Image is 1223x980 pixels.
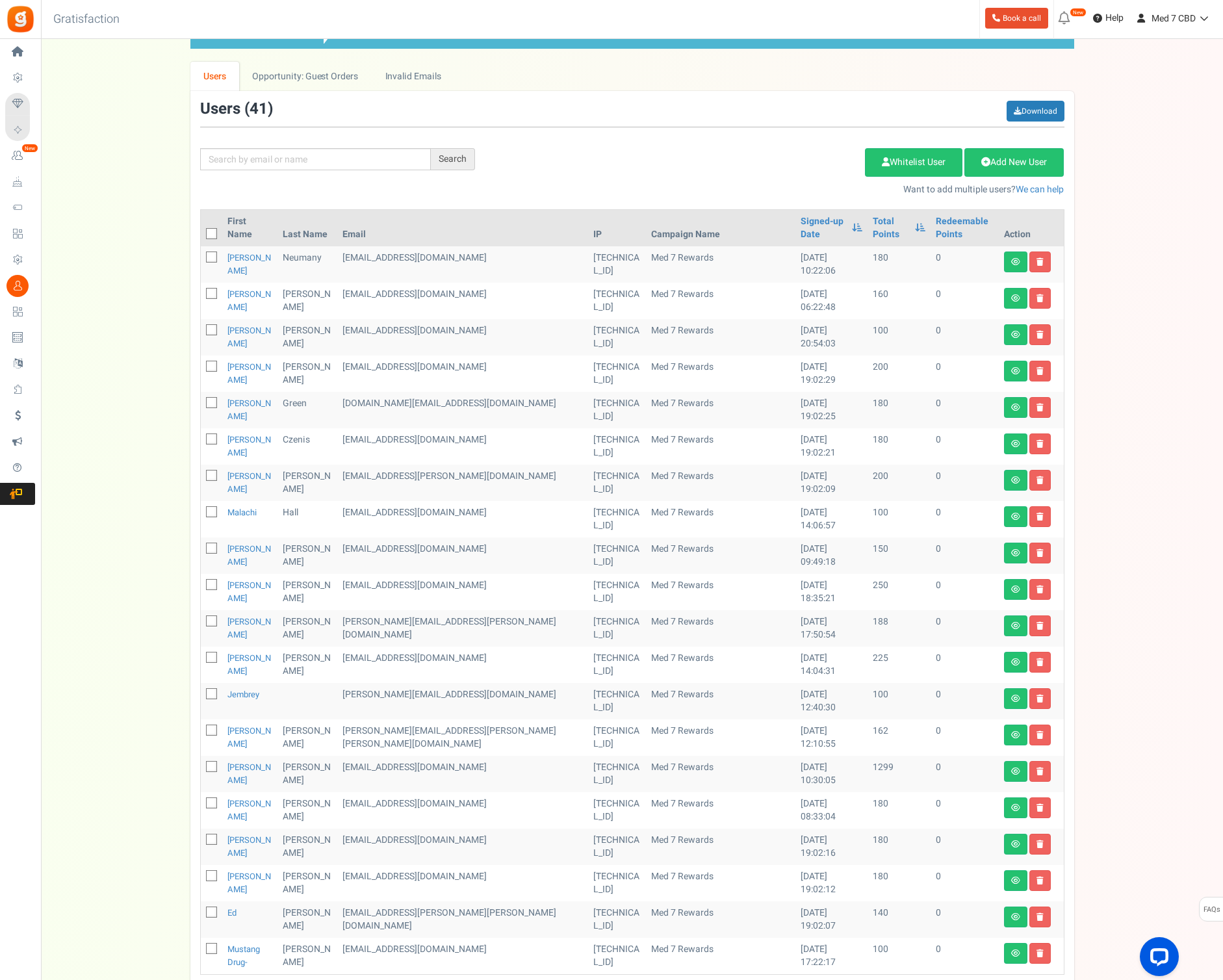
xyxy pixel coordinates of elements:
td: [TECHNICAL_ID] [588,719,645,756]
td: [PERSON_NAME] [277,647,337,683]
td: [TECHNICAL_ID] [588,756,645,792]
i: View details [1011,949,1020,957]
td: 0 [931,246,998,283]
td: 225 [868,647,931,683]
td: [TECHNICAL_ID] [588,392,645,428]
a: [PERSON_NAME] [227,870,271,896]
td: [DATE] 20:54:03 [795,319,868,355]
i: Delete user [1036,695,1044,703]
a: [PERSON_NAME] [227,761,271,786]
td: 100 [868,683,931,719]
td: 0 [931,501,998,537]
td: customer [337,719,588,756]
td: Med 7 Rewards [646,537,795,574]
td: 180 [868,246,931,283]
td: Med 7 Rewards [646,829,795,865]
em: New [1070,8,1087,17]
th: Campaign Name [646,210,795,246]
td: Med 7 Rewards [646,719,795,756]
td: Med 7 Rewards [646,246,795,283]
td: Med 7 Rewards [646,938,795,974]
td: Med 7 Rewards [646,756,795,792]
td: customer [337,246,588,283]
td: 160 [868,283,931,319]
a: Users [190,62,240,91]
a: We can help [1016,183,1064,196]
td: Med 7 Rewards [646,901,795,938]
a: Help [1088,8,1129,29]
td: [DATE] 06:22:48 [795,283,868,319]
td: Med 7 Rewards [646,647,795,683]
p: Want to add multiple users? [495,183,1064,196]
i: Delete user [1036,622,1044,630]
td: 0 [931,865,998,901]
a: [PERSON_NAME] [227,652,271,677]
td: Med 7 Rewards [646,428,795,465]
i: Delete user [1036,476,1044,484]
td: [PERSON_NAME] [277,355,337,392]
td: 0 [931,355,998,392]
td: [DATE] 19:02:29 [795,355,868,392]
td: 180 [868,865,931,901]
td: [DATE] 14:04:31 [795,647,868,683]
td: 180 [868,392,931,428]
td: [TECHNICAL_ID] [588,355,645,392]
td: 200 [868,465,931,501]
a: Total Points [873,215,908,241]
td: customer [337,501,588,537]
i: View details [1011,695,1020,703]
td: [DATE] 17:50:54 [795,610,868,647]
td: [PERSON_NAME] [277,283,337,319]
th: First Name [222,210,277,246]
span: Help [1102,12,1124,25]
input: Search by email or name [200,148,431,170]
span: Med 7 CBD [1152,12,1196,25]
td: 180 [868,792,931,829]
td: [PERSON_NAME] [277,719,337,756]
td: Med 7 Rewards [646,501,795,537]
a: New [5,145,35,167]
td: [PERSON_NAME] [277,938,337,974]
td: 0 [931,574,998,610]
i: View details [1011,404,1020,411]
i: Delete user [1036,513,1044,521]
td: 140 [868,901,931,938]
a: Ed [227,907,237,919]
td: Med 7 Rewards [646,574,795,610]
h3: Users ( ) [200,101,273,118]
td: 0 [931,537,998,574]
i: Delete user [1036,404,1044,411]
td: 100 [868,501,931,537]
td: 0 [931,938,998,974]
td: Green [277,392,337,428]
td: Hall [277,501,337,537]
a: [PERSON_NAME] [227,543,271,568]
a: Signed-up Date [801,215,846,241]
td: customer [337,537,588,574]
h3: Gratisfaction [39,6,134,32]
td: customer [337,865,588,901]
td: [TECHNICAL_ID] [588,283,645,319]
td: subscriber [337,610,588,647]
td: [TECHNICAL_ID] [588,610,645,647]
td: 180 [868,428,931,465]
i: Delete user [1036,294,1044,302]
td: [PERSON_NAME] [277,537,337,574]
td: [PERSON_NAME] [277,574,337,610]
td: Med 7 Rewards [646,610,795,647]
td: [PERSON_NAME] [277,901,337,938]
i: View details [1011,440,1020,448]
i: Delete user [1036,913,1044,921]
td: [TECHNICAL_ID] [588,574,645,610]
a: Malachi [227,506,257,519]
i: View details [1011,913,1020,921]
td: Med 7 Rewards [646,792,795,829]
td: [PERSON_NAME] [277,792,337,829]
td: Czenis [277,428,337,465]
a: [PERSON_NAME] [227,725,271,750]
td: Med 7 Rewards [646,283,795,319]
a: [PERSON_NAME] [227,470,271,495]
td: [DATE] 14:06:57 [795,501,868,537]
a: [PERSON_NAME] [227,288,271,313]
